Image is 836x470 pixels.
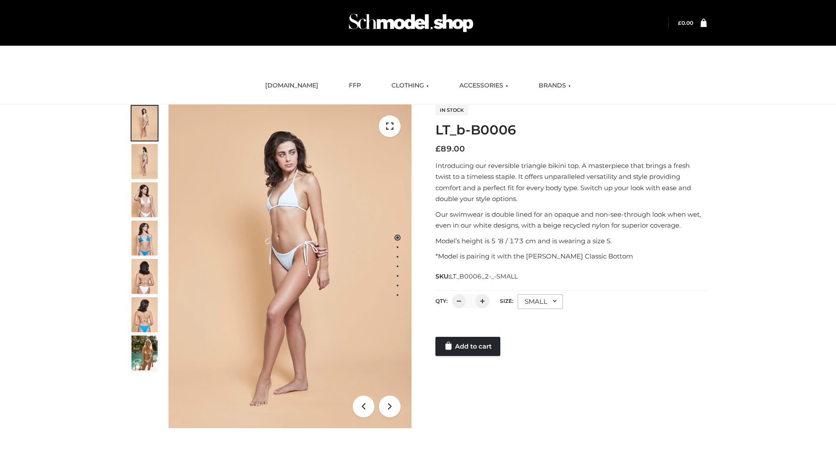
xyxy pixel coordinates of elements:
[342,76,367,95] a: FFP
[131,182,158,217] img: ArielClassicBikiniTop_CloudNine_AzureSky_OW114ECO_3-scaled.jpg
[385,76,435,95] a: CLOTHING
[131,336,158,370] img: Arieltop_CloudNine_AzureSky2.jpg
[435,337,500,356] a: Add to cart
[346,6,476,40] img: Schmodel Admin 964
[435,235,707,247] p: Model’s height is 5 ‘8 / 173 cm and is wearing a size S.
[131,221,158,255] img: ArielClassicBikiniTop_CloudNine_AzureSky_OW114ECO_4-scaled.jpg
[435,160,707,205] p: Introducing our reversible triangle bikini top. A masterpiece that brings a fresh twist to a time...
[435,271,519,282] span: SKU:
[131,259,158,294] img: ArielClassicBikiniTop_CloudNine_AzureSky_OW114ECO_7-scaled.jpg
[435,251,707,262] p: *Model is pairing it with the [PERSON_NAME] Classic Bottom
[453,76,515,95] a: ACCESSORIES
[500,298,513,304] label: Size:
[518,294,563,309] div: SMALL
[435,122,707,138] h1: LT_b-B0006
[435,144,441,154] span: £
[450,272,518,280] span: LT_B0006_2-_-SMALL
[259,76,325,95] a: [DOMAIN_NAME]
[532,76,577,95] a: BRANDS
[678,20,693,26] bdi: 0.00
[169,104,411,428] img: ArielClassicBikiniTop_CloudNine_AzureSky_OW114ECO_1
[678,20,693,26] a: £0.00
[678,20,681,26] span: £
[131,297,158,332] img: ArielClassicBikiniTop_CloudNine_AzureSky_OW114ECO_8-scaled.jpg
[435,298,448,304] label: QTY:
[131,144,158,179] img: ArielClassicBikiniTop_CloudNine_AzureSky_OW114ECO_2-scaled.jpg
[435,144,465,154] bdi: 89.00
[435,209,707,231] p: Our swimwear is double lined for an opaque and non-see-through look when wet, even in our white d...
[131,106,158,141] img: ArielClassicBikiniTop_CloudNine_AzureSky_OW114ECO_1-scaled.jpg
[435,105,468,115] span: In stock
